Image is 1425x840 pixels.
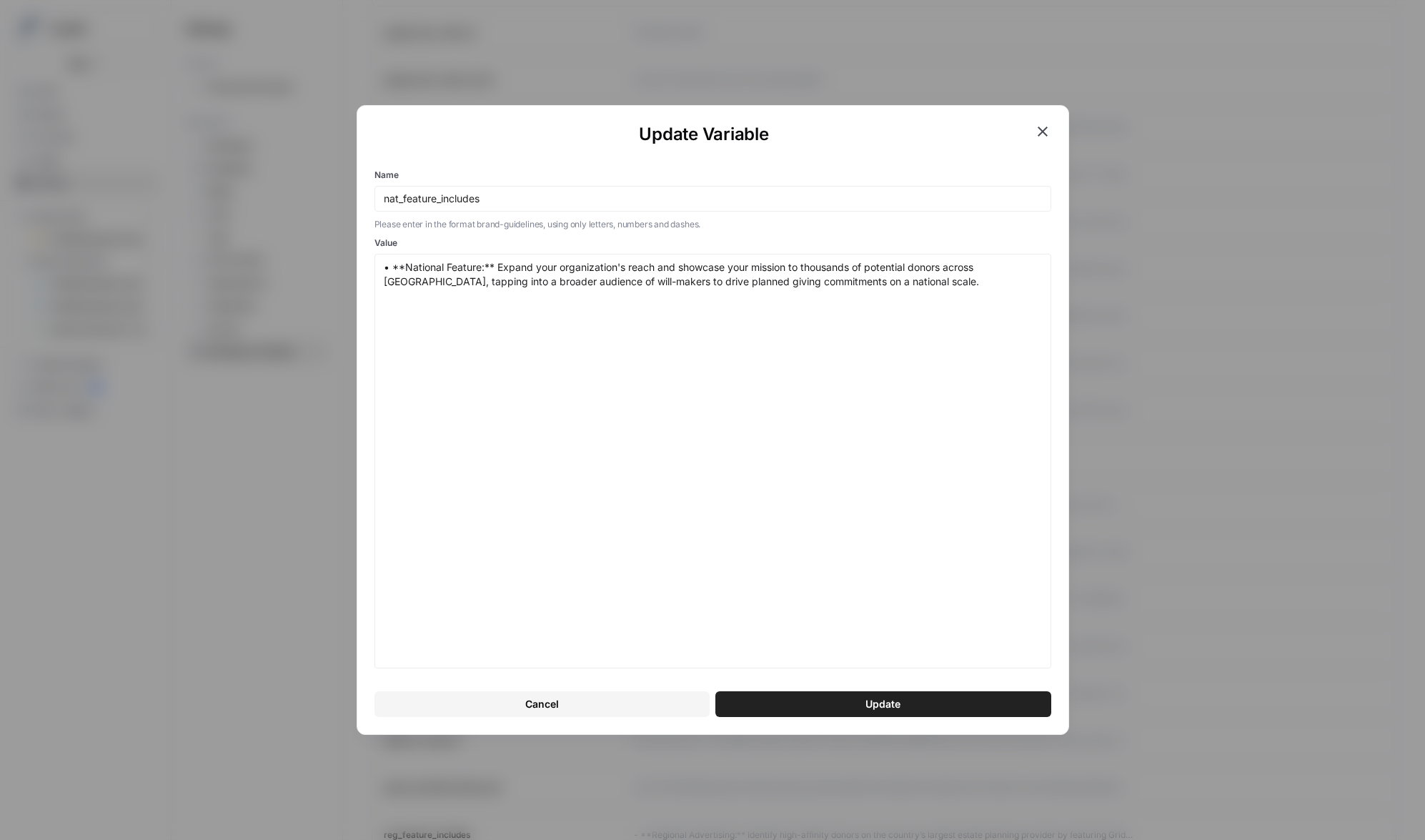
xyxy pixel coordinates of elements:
[374,217,1051,232] p: Please enter in the format brand-guidelines, using only letters, numbers and dashes.
[374,169,1051,182] label: Name
[525,697,559,711] span: Cancel
[715,691,1051,717] button: Update
[384,192,1042,205] input: variable-name
[865,697,900,711] span: Update
[374,691,710,717] button: Cancel
[374,123,1034,146] h1: Update Variable
[374,237,1051,249] label: Value
[384,260,1042,662] textarea: • **National Feature:** Expand your organization's reach and showcase your mission to thousands o...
